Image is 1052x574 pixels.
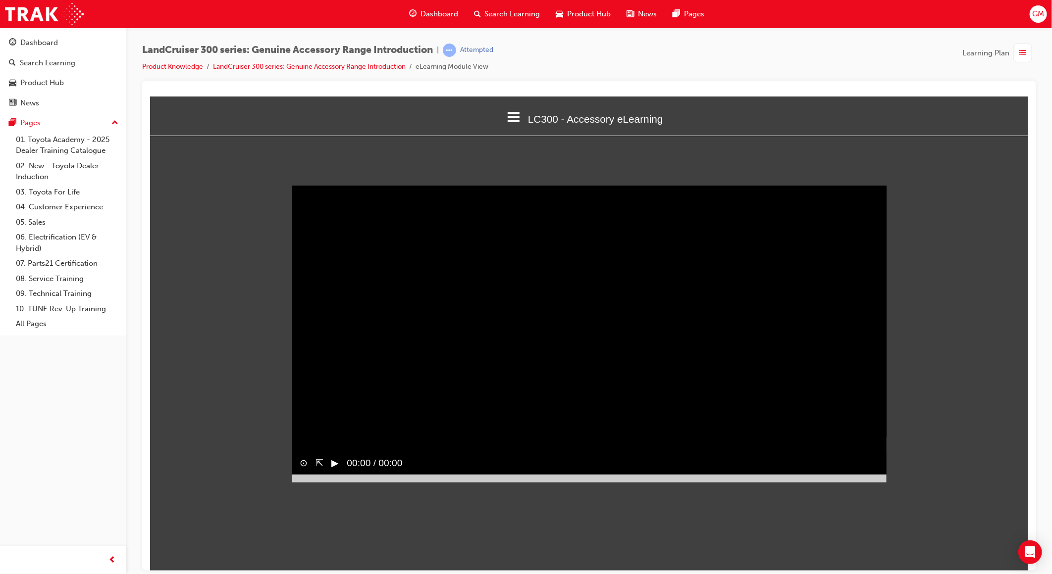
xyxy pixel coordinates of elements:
[12,301,122,317] a: 10. TUNE Rev-Up Training
[5,3,84,25] img: Trak
[20,37,58,48] div: Dashboard
[4,114,122,132] button: Pages
[4,32,122,114] button: DashboardSearch LearningProduct HubNews
[401,4,466,24] a: guage-iconDashboard
[4,54,122,72] a: Search Learning
[189,356,253,378] span: 00:00 / 00:00
[416,61,488,73] li: eLearning Module View
[437,45,439,56] span: |
[568,8,611,20] span: Product Hub
[421,8,458,20] span: Dashboard
[142,45,433,56] span: LandCruiser 300 series: Genuine Accessory Range Introduction
[1030,5,1047,23] button: GM
[182,360,189,374] button: ▶︎
[12,256,122,271] a: 07. Parts21 Certification
[1019,47,1027,59] span: list-icon
[20,117,41,129] div: Pages
[9,99,16,108] span: news-icon
[665,4,713,24] a: pages-iconPages
[142,89,736,386] video: Sorry, your browser does not support embedded videos.
[12,132,122,158] a: 01. Toyota Academy - 2025 Dealer Training Catalogue
[12,215,122,230] a: 05. Sales
[485,8,540,20] span: Search Learning
[1018,540,1042,564] div: Open Intercom Messenger
[12,158,122,185] a: 02. New - Toyota Dealer Induction
[9,119,16,128] span: pages-icon
[962,44,1036,62] button: Learning Plan
[962,48,1009,59] span: Learning Plan
[12,286,122,301] a: 09. Technical Training
[443,44,456,57] span: learningRecordVerb_ATTEMPT-icon
[111,117,118,130] span: up-icon
[378,17,513,28] span: LC300 - Accessory eLearning
[12,185,122,200] a: 03. Toyota For Life
[12,230,122,256] a: 06. Electrification (EV & Hybrid)
[150,360,158,374] button: ⊙
[460,46,493,55] div: Attempted
[409,8,417,20] span: guage-icon
[619,4,665,24] a: news-iconNews
[20,77,64,89] div: Product Hub
[9,59,16,68] span: search-icon
[213,62,406,71] a: LandCruiser 300 series: Genuine Accessory Range Introduction
[4,74,122,92] a: Product Hub
[20,97,39,109] div: News
[673,8,681,20] span: pages-icon
[166,360,174,374] button: ⇱
[4,34,122,52] a: Dashboard
[474,8,481,20] span: search-icon
[9,79,16,88] span: car-icon
[4,94,122,112] a: News
[684,8,705,20] span: Pages
[12,199,122,215] a: 04. Customer Experience
[638,8,657,20] span: News
[627,8,634,20] span: news-icon
[1032,8,1044,20] span: GM
[12,271,122,287] a: 08. Service Training
[12,316,122,332] a: All Pages
[109,554,116,567] span: prev-icon
[548,4,619,24] a: car-iconProduct Hub
[466,4,548,24] a: search-iconSearch Learning
[9,39,16,48] span: guage-icon
[142,62,203,71] a: Product Knowledge
[556,8,564,20] span: car-icon
[20,57,75,69] div: Search Learning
